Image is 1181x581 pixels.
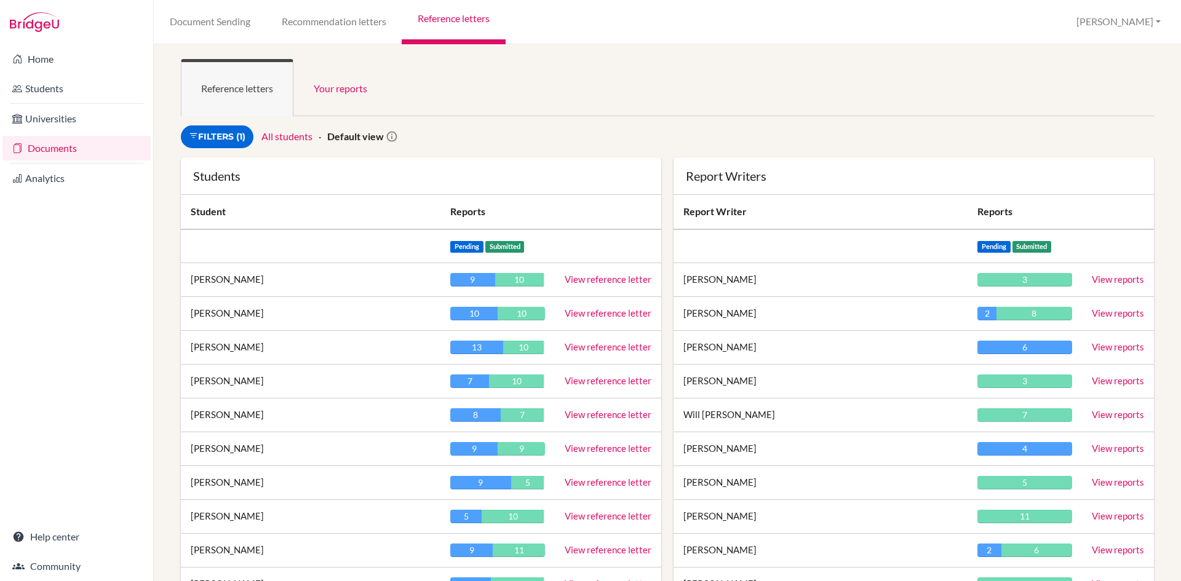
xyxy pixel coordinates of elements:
a: View reference letter [565,307,651,318]
td: [PERSON_NAME] [674,466,968,500]
div: 4 [977,442,1072,456]
a: Community [2,554,151,579]
td: [PERSON_NAME] [674,432,968,466]
a: Reference letters [181,59,293,116]
td: [PERSON_NAME] [674,331,968,365]
a: View reference letter [565,443,651,454]
a: View reports [1092,274,1144,285]
div: 2 [977,307,996,320]
div: 7 [450,374,489,388]
strong: Default view [327,130,384,142]
div: 8 [996,307,1072,320]
td: [PERSON_NAME] [181,500,440,534]
td: [PERSON_NAME] [674,297,968,331]
td: [PERSON_NAME] [674,365,968,398]
td: [PERSON_NAME] [181,263,440,297]
div: 9 [498,442,545,456]
a: View reports [1092,307,1144,318]
button: [PERSON_NAME] [1071,10,1166,33]
a: Documents [2,136,151,160]
td: [PERSON_NAME] [181,365,440,398]
a: All students [261,130,312,142]
a: View reports [1092,544,1144,555]
div: 5 [450,510,482,523]
a: View reference letter [565,341,651,352]
div: 10 [503,341,544,354]
td: [PERSON_NAME] [181,534,440,567]
a: View reports [1092,510,1144,521]
a: View reference letter [565,544,651,555]
th: Reports [440,195,661,229]
a: View reference letter [565,375,651,386]
div: 5 [511,476,544,489]
div: 10 [489,374,544,388]
div: 7 [977,408,1072,422]
td: [PERSON_NAME] [181,297,440,331]
td: [PERSON_NAME] [674,263,968,297]
div: 10 [498,307,545,320]
a: Filters (1) [181,125,253,148]
div: 9 [450,543,493,557]
a: View reports [1092,375,1144,386]
a: Students [2,76,151,101]
div: 11 [977,510,1072,523]
td: [PERSON_NAME] [181,398,440,432]
a: Analytics [2,166,151,191]
div: 9 [450,442,498,456]
div: Report Writers [686,170,1142,182]
td: [PERSON_NAME] [674,500,968,534]
div: 8 [450,408,500,422]
a: View reports [1092,341,1144,352]
div: 2 [977,543,1001,557]
div: 5 [977,476,1072,489]
a: Your reports [293,59,388,116]
div: 11 [493,543,545,557]
div: 3 [977,374,1072,388]
div: 13 [450,341,503,354]
img: Bridge-U [10,12,59,32]
a: View reports [1092,443,1144,454]
div: 6 [1001,543,1072,557]
div: Students [193,170,649,182]
div: 9 [450,476,511,489]
div: 3 [977,273,1072,287]
a: View reference letter [565,274,651,285]
span: Pending [450,241,483,253]
span: Submitted [1012,241,1052,253]
th: Report Writer [674,195,968,229]
a: View reference letter [565,510,651,521]
span: Pending [977,241,1011,253]
th: Student [181,195,440,229]
a: View reference letter [565,476,651,488]
td: [PERSON_NAME] [181,432,440,466]
a: View reports [1092,409,1144,420]
a: Help center [2,524,151,549]
a: Home [2,47,151,71]
td: [PERSON_NAME] [181,331,440,365]
span: Submitted [485,241,525,253]
div: 10 [482,510,544,523]
td: Will [PERSON_NAME] [674,398,968,432]
div: 10 [495,273,544,287]
a: View reference letter [565,409,651,420]
div: 7 [501,408,544,422]
td: [PERSON_NAME] [674,534,968,567]
a: Universities [2,106,151,131]
div: 9 [450,273,495,287]
div: 10 [450,307,498,320]
td: [PERSON_NAME] [181,466,440,500]
div: 6 [977,341,1072,354]
th: Reports [968,195,1082,229]
a: View reports [1092,476,1144,488]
